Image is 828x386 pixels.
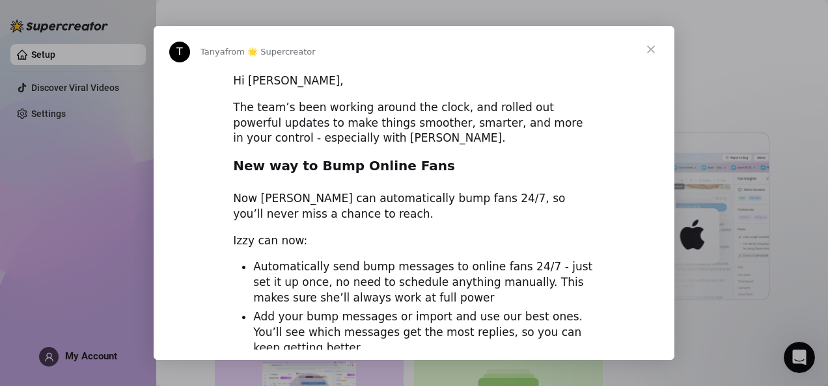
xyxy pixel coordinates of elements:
[233,191,595,222] div: Now [PERSON_NAME] can automatically bump fans 24/7, so you’ll never miss a chance to reach.
[628,26,674,73] span: Close
[169,42,190,62] div: Profile image for Tanya
[225,47,316,57] span: from 🌟 Supercreator
[253,259,595,306] li: Automatically send bump messages to online fans 24/7 - just set it up once, no need to schedule a...
[233,233,595,249] div: Izzy can now:
[233,73,595,89] div: Hi [PERSON_NAME],
[200,47,225,57] span: Tanya
[233,157,595,181] h2: New way to Bump Online Fans
[253,309,595,356] li: Add your bump messages or import and use our best ones. You’ll see which messages get the most re...
[233,100,595,146] div: The team’s been working around the clock, and rolled out powerful updates to make things smoother...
